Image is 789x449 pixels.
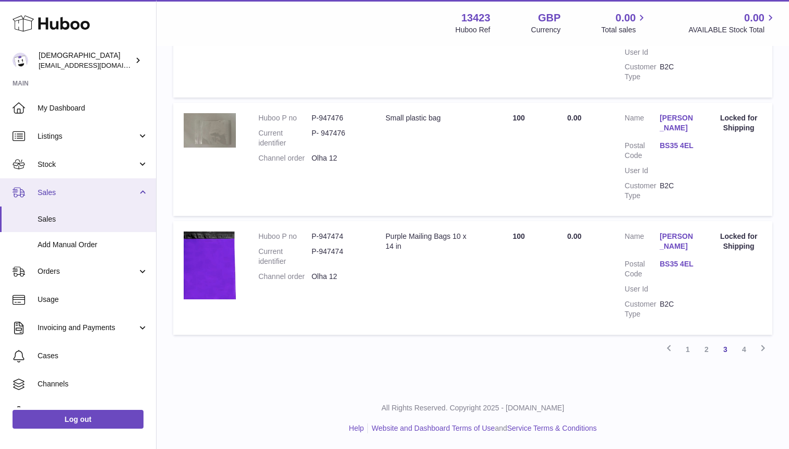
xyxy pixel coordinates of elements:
a: 0.00 AVAILABLE Stock Total [688,11,776,35]
strong: GBP [538,11,560,25]
a: [PERSON_NAME] [660,232,695,251]
dd: P- 947476 [312,128,365,148]
span: Sales [38,214,148,224]
a: 3 [716,340,735,359]
strong: 13423 [461,11,491,25]
dt: Customer Type [625,181,660,201]
div: Locked for Shipping [715,113,762,133]
a: 1 [678,340,697,359]
a: [PERSON_NAME] [660,113,695,133]
dt: Channel order [258,153,312,163]
div: [DEMOGRAPHIC_DATA] [39,51,133,70]
span: [EMAIL_ADDRESS][DOMAIN_NAME] [39,61,153,69]
dt: Current identifier [258,247,312,266]
p: All Rights Reserved. Copyright 2025 - [DOMAIN_NAME] [165,403,781,413]
div: Currency [531,25,561,35]
dd: Olha 12 [312,272,365,282]
dt: Channel order [258,272,312,282]
span: Add Manual Order [38,240,148,250]
dt: Huboo P no [258,113,312,123]
span: AVAILABLE Stock Total [688,25,776,35]
span: Invoicing and Payments [38,323,137,333]
span: 0.00 [616,11,636,25]
div: Small plastic bag [386,113,471,123]
a: Help [349,424,364,432]
dt: Postal Code [625,141,660,161]
div: Locked for Shipping [715,232,762,251]
span: Cases [38,351,148,361]
dt: User Id [625,284,660,294]
dd: B2C [660,181,695,201]
dt: Current identifier [258,128,312,148]
span: 0.00 [567,114,581,122]
span: My Dashboard [38,103,148,113]
a: BS35 4EL [660,141,695,151]
span: 0.00 [744,11,764,25]
dd: P-947474 [312,232,365,241]
dt: User Id [625,166,660,176]
dd: B2C [660,62,695,82]
dt: Name [625,232,660,254]
a: Log out [13,410,144,429]
a: 2 [697,340,716,359]
td: 100 [481,221,557,334]
a: Service Terms & Conditions [507,424,597,432]
td: 100 [481,103,557,216]
a: 4 [735,340,754,359]
span: Orders [38,266,137,276]
dt: Postal Code [625,259,660,279]
dd: P-947476 [312,113,365,123]
a: BS35 4EL [660,259,695,269]
span: Stock [38,160,137,169]
span: Usage [38,295,148,305]
span: Sales [38,188,137,198]
a: Website and Dashboard Terms of Use [372,424,495,432]
span: 0.00 [567,232,581,240]
dd: B2C [660,299,695,319]
dt: Huboo P no [258,232,312,241]
span: Channels [38,379,148,389]
div: Huboo Ref [456,25,491,35]
a: 0.00 Total sales [601,11,648,35]
li: and [368,423,596,433]
dt: Customer Type [625,299,660,319]
span: Listings [38,131,137,141]
img: 1707602098.png [184,232,236,299]
img: olgazyuz@outlook.com [13,53,28,68]
dd: Olha 12 [312,153,365,163]
div: Purple Mailing Bags 10 x 14 in [386,232,471,251]
img: 1707602552.png [184,113,236,148]
dt: User Id [625,47,660,57]
dt: Name [625,113,660,136]
dt: Customer Type [625,62,660,82]
dd: P-947474 [312,247,365,266]
span: Total sales [601,25,648,35]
